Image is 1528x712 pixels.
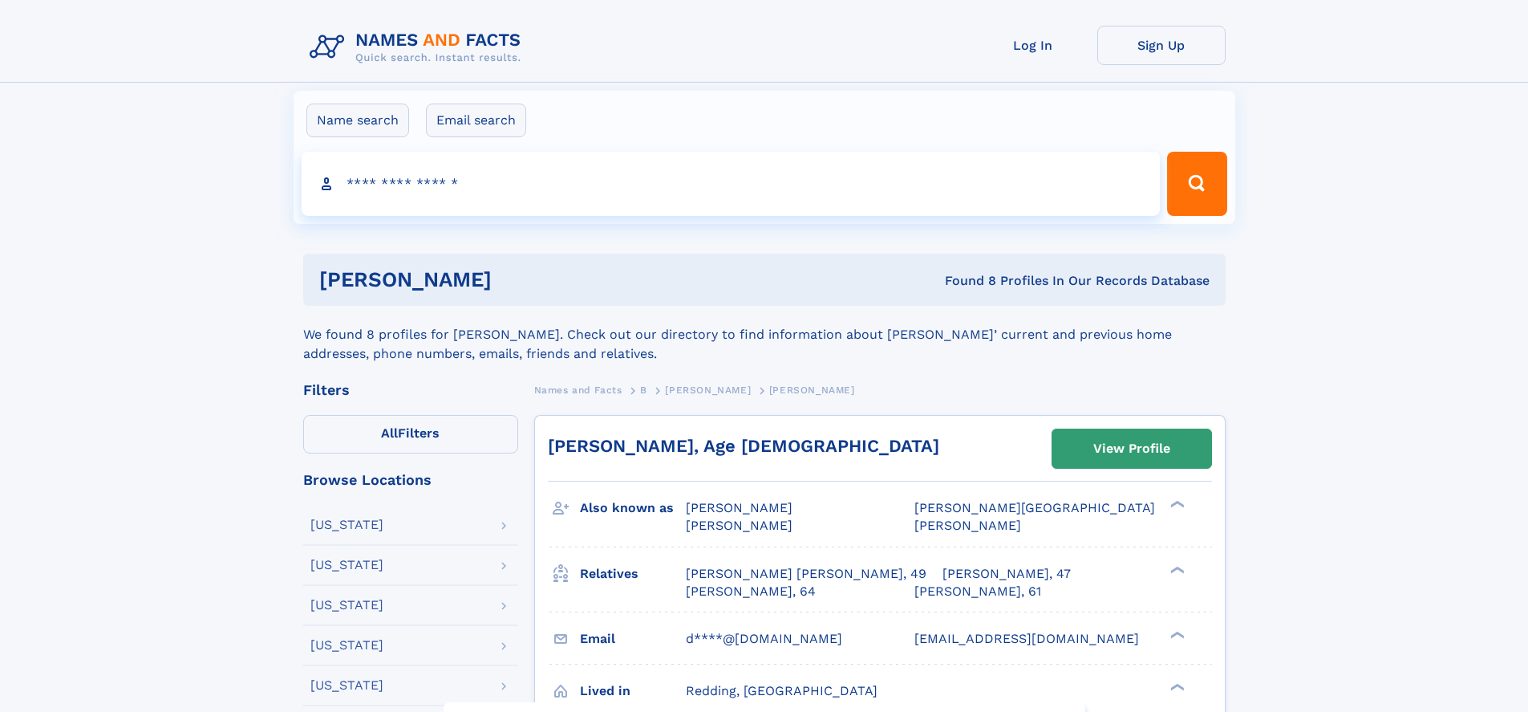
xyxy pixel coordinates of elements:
div: [US_STATE] [310,559,383,572]
div: Found 8 Profiles In Our Records Database [718,272,1210,290]
h3: Also known as [580,494,686,522]
div: [US_STATE] [310,639,383,652]
h3: Email [580,625,686,653]
a: View Profile [1052,429,1211,468]
span: [PERSON_NAME][GEOGRAPHIC_DATA] [914,500,1155,515]
span: [EMAIL_ADDRESS][DOMAIN_NAME] [914,631,1139,646]
a: Sign Up [1097,26,1226,65]
a: Log In [969,26,1097,65]
div: [US_STATE] [310,519,383,531]
div: ❯ [1166,564,1186,575]
div: ❯ [1166,629,1186,640]
div: We found 8 profiles for [PERSON_NAME]. Check out our directory to find information about [PERSON_... [303,306,1226,364]
span: B [640,384,647,396]
a: Names and Facts [534,380,622,400]
div: Browse Locations [303,473,518,487]
label: Filters [303,415,518,454]
label: Name search [306,104,409,137]
label: Email search [426,104,526,137]
div: [US_STATE] [310,599,383,612]
a: [PERSON_NAME], 61 [914,583,1041,600]
span: [PERSON_NAME] [686,518,792,533]
a: [PERSON_NAME], Age [DEMOGRAPHIC_DATA] [548,436,939,456]
div: ❯ [1166,499,1186,510]
button: Search Button [1167,152,1226,216]
span: Redding, [GEOGRAPHIC_DATA] [686,683,877,698]
a: B [640,380,647,400]
span: [PERSON_NAME] [914,518,1021,533]
input: search input [302,152,1161,216]
div: ❯ [1166,681,1186,692]
h1: [PERSON_NAME] [319,270,719,290]
span: [PERSON_NAME] [769,384,855,396]
a: [PERSON_NAME] [665,380,751,400]
div: View Profile [1093,430,1170,467]
a: [PERSON_NAME] [PERSON_NAME], 49 [686,565,926,583]
div: [US_STATE] [310,679,383,692]
div: Filters [303,383,518,397]
a: [PERSON_NAME], 64 [686,583,816,600]
span: [PERSON_NAME] [665,384,751,396]
a: [PERSON_NAME], 47 [942,565,1071,583]
img: Logo Names and Facts [303,26,534,69]
h3: Lived in [580,677,686,705]
span: [PERSON_NAME] [686,500,792,515]
span: All [381,425,398,441]
h3: Relatives [580,560,686,588]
